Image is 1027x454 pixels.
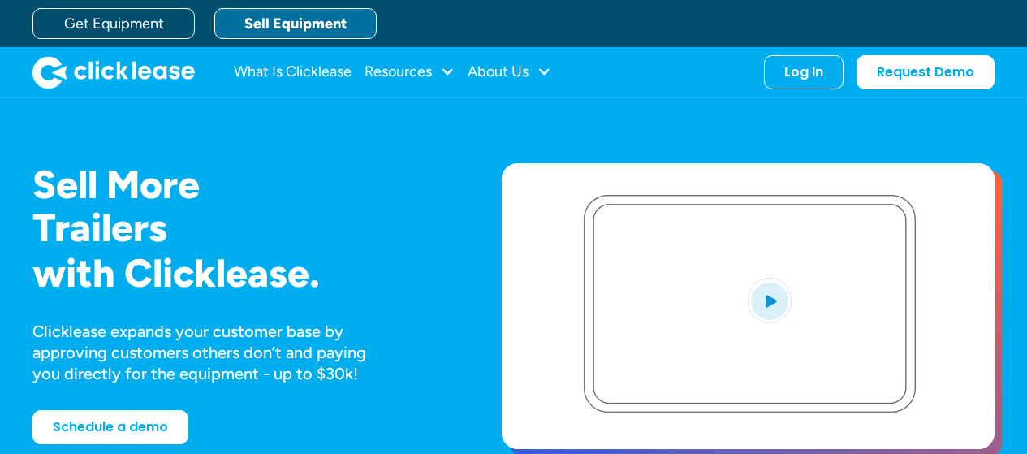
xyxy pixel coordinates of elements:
div: Log In [784,64,823,80]
a: Schedule a demo [32,410,188,444]
div: Clicklease expands your customer base by approving customers others don’t and paying you directly... [32,321,396,384]
h1: Sell More [32,163,450,206]
a: Get Equipment [32,8,195,39]
a: What Is Clicklease [234,56,352,89]
a: Request Demo [857,55,995,89]
h1: with Clicklease. [32,252,450,295]
img: Blue play button logo on a light blue circular background [748,278,792,323]
img: Clicklease logo [32,56,195,89]
a: Sell Equipment [214,8,377,39]
h1: Trailers [32,206,450,249]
